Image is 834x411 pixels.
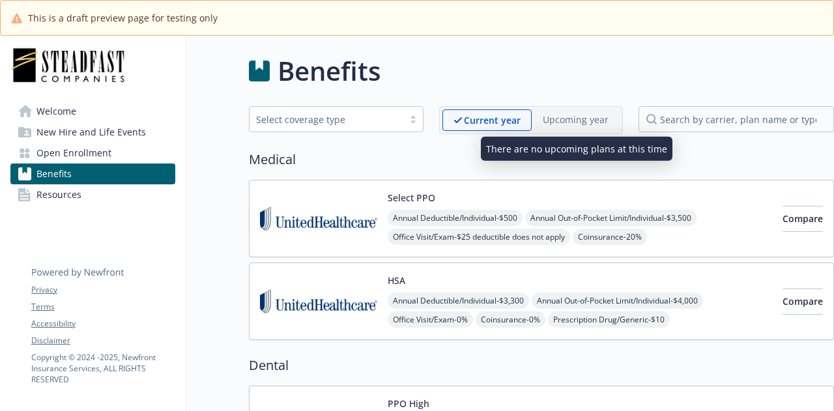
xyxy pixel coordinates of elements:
span: This is a draft preview page for testing only [28,11,218,25]
a: Terms [31,301,175,313]
a: Accessibility [31,318,175,330]
span: Annual Out-of-Pocket Limit/Individual - $3,500 [525,210,697,226]
a: New Hire and Life Events [10,122,175,143]
a: Welcome [10,101,175,122]
span: Upcoming year [532,109,620,131]
input: search by carrier, plan name or type [639,106,834,132]
a: Privacy [31,284,175,296]
p: Upcoming year [543,113,609,126]
button: Compare [783,289,823,315]
button: HSA [388,274,405,287]
p: Copyright © 2024 - 2025 , Newfront Insurance Services, ALL RIGHTS RESERVED [31,352,175,385]
span: Open Enrollment [36,143,111,163]
span: Coinsurance - 20% [573,229,647,245]
span: New Hire and Life Events [36,122,146,143]
a: Benefits [10,163,175,184]
span: Annual Deductible/Individual - $3,300 [388,292,529,309]
a: Resources [10,184,175,205]
img: United Healthcare Insurance Company carrier logo [260,191,377,246]
span: Resources [36,184,81,205]
span: Benefits [36,163,72,184]
span: Coinsurance - 0% [476,311,545,328]
span: Office Visit/Exam - 0% [388,311,473,328]
img: United Healthcare Insurance Company carrier logo [260,274,377,329]
h1: Benefits [278,51,381,91]
button: PPO High [388,397,429,410]
div: Select coverage type [256,113,397,126]
span: Annual Out-of-Pocket Limit/Individual - $4,000 [532,292,703,309]
h2: Dental [249,356,834,375]
button: Compare [783,206,823,232]
span: Prescription Drug/Generic - $10 [548,311,670,328]
a: Disclaimer [31,335,175,347]
p: Current year [464,113,521,127]
span: Welcome [36,101,76,122]
a: Open Enrollment [10,143,175,163]
span: Compare [783,295,823,307]
span: Compare [783,212,823,225]
span: Annual Deductible/Individual - $500 [388,210,523,226]
button: Select PPO [388,191,435,205]
h2: Medical [249,150,834,169]
span: Office Visit/Exam - $25 deductible does not apply [388,229,570,245]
